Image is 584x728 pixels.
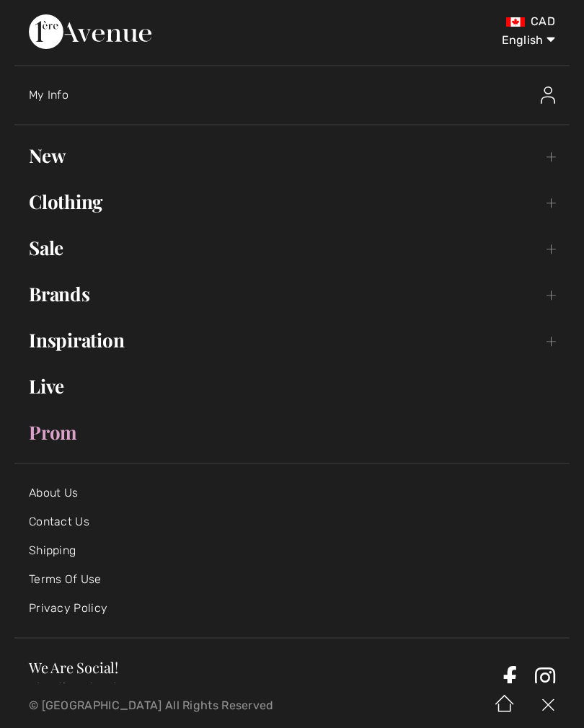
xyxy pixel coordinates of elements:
div: CAD [345,14,555,29]
img: My Info [541,86,555,104]
a: Clothing [14,186,570,218]
img: 1ère Avenue [29,14,151,49]
a: Instagram [535,666,555,689]
a: Inspiration [14,324,570,356]
a: About Us [29,486,78,500]
a: Terms Of Use [29,572,102,586]
h3: We Are Social! [29,660,497,675]
a: Contact Us [29,515,89,528]
a: Shipping [29,543,76,557]
span: My Info [29,88,68,102]
a: My InfoMy Info [29,72,570,118]
a: Brands [14,278,570,310]
a: Facebook [503,666,517,689]
a: Privacy Policy [29,601,107,615]
a: Live [14,370,570,402]
p: #boutique1ereAvenue [29,680,497,695]
a: Prom [14,417,570,448]
img: Home [483,683,526,728]
img: X [526,683,570,728]
a: Sale [14,232,570,264]
p: © [GEOGRAPHIC_DATA] All Rights Reserved [29,701,345,711]
a: New [14,140,570,172]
